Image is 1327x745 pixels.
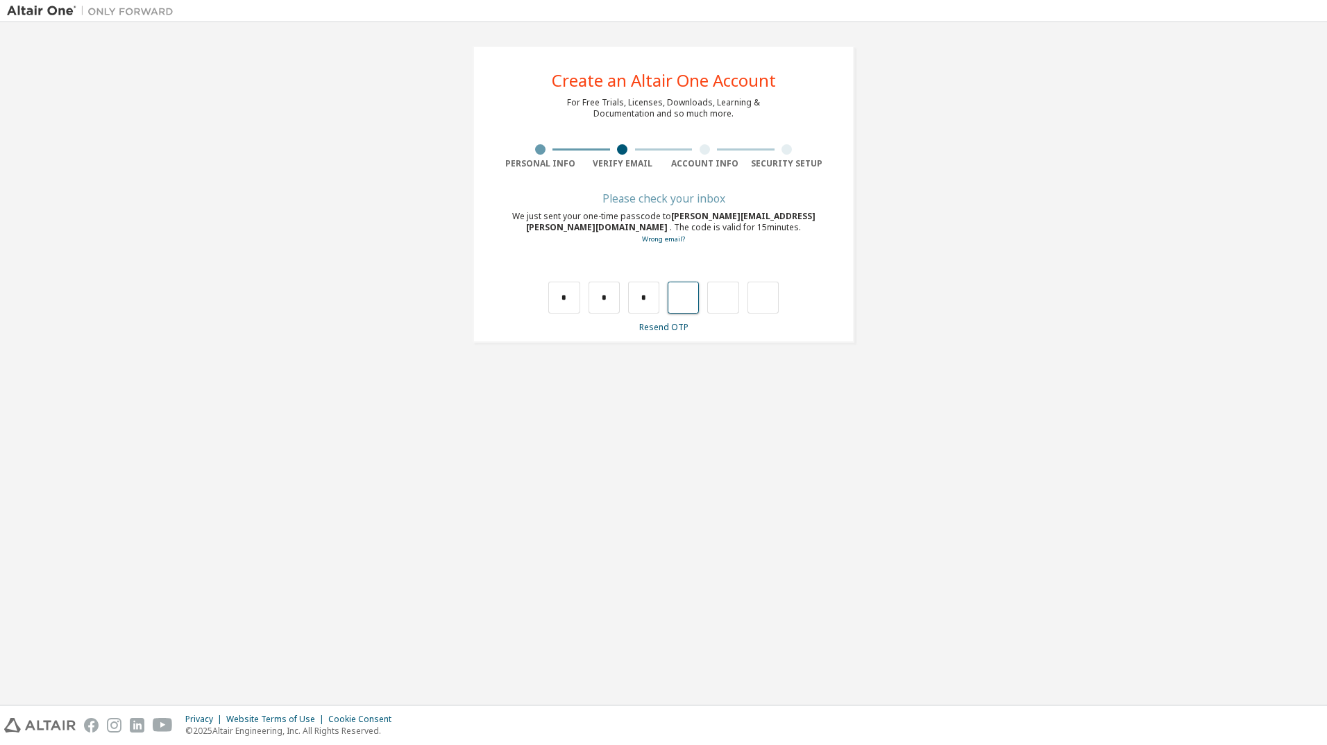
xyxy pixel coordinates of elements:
[582,158,664,169] div: Verify Email
[567,97,760,119] div: For Free Trials, Licenses, Downloads, Learning & Documentation and so much more.
[499,194,828,203] div: Please check your inbox
[663,158,746,169] div: Account Info
[185,714,226,725] div: Privacy
[499,211,828,245] div: We just sent your one-time passcode to . The code is valid for 15 minutes.
[746,158,829,169] div: Security Setup
[153,718,173,733] img: youtube.svg
[639,321,688,333] a: Resend OTP
[185,725,400,737] p: © 2025 Altair Engineering, Inc. All Rights Reserved.
[552,72,776,89] div: Create an Altair One Account
[84,718,99,733] img: facebook.svg
[642,234,685,243] a: Go back to the registration form
[107,718,121,733] img: instagram.svg
[7,4,180,18] img: Altair One
[130,718,144,733] img: linkedin.svg
[526,210,815,233] span: [PERSON_NAME][EMAIL_ADDRESS][PERSON_NAME][DOMAIN_NAME]
[328,714,400,725] div: Cookie Consent
[226,714,328,725] div: Website Terms of Use
[4,718,76,733] img: altair_logo.svg
[499,158,582,169] div: Personal Info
